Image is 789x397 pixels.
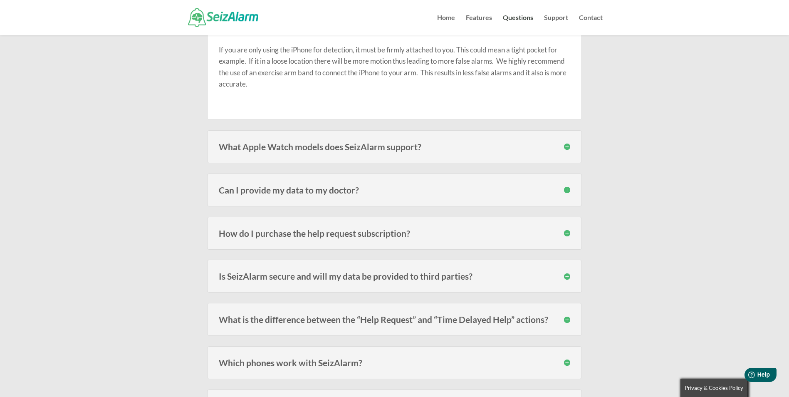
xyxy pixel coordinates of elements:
img: SeizAlarm [188,8,258,27]
h3: Which phones work with SeizAlarm? [219,358,570,367]
span: Privacy & Cookies Policy [685,385,743,391]
a: Features [466,15,492,35]
h3: What Apple Watch models does SeizAlarm support? [219,142,570,151]
h3: Is SeizAlarm secure and will my data be provided to third parties? [219,272,570,280]
a: Home [437,15,455,35]
h3: How do I purchase the help request subscription? [219,229,570,238]
a: Questions [503,15,533,35]
iframe: Help widget launcher [715,365,780,388]
h3: Can I provide my data to my doctor? [219,186,570,194]
h3: What is the difference between the “Help Request” and “Time Delayed Help” actions? [219,315,570,324]
a: Support [544,15,568,35]
a: Contact [579,15,603,35]
p: If you are only using the iPhone for detection, it must be firmly attached to you. This could mea... [219,44,570,97]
